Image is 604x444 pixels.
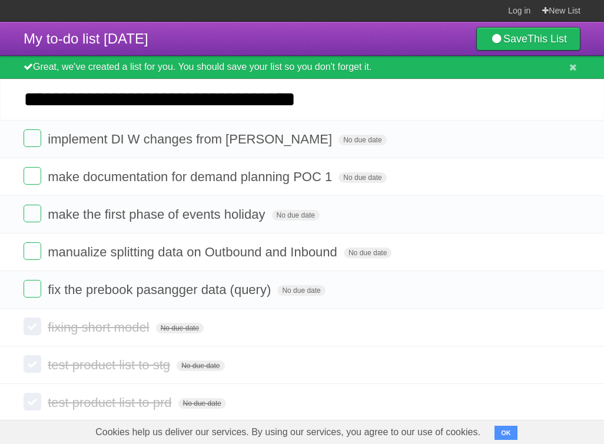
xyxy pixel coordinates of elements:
label: Star task [509,280,531,299]
span: No due date [338,135,386,145]
a: SaveThis List [476,27,580,51]
span: test product list to prd [48,395,174,410]
label: Done [24,129,41,147]
span: No due date [338,172,386,183]
label: Done [24,355,41,373]
span: No due date [344,248,391,258]
label: Done [24,393,41,410]
button: OK [495,426,517,440]
label: Done [24,280,41,298]
span: test product list to stg [48,358,173,372]
label: Star task [509,205,531,224]
label: Star task [509,242,531,262]
span: No due date [272,210,320,221]
span: manualize splitting data on Outbound and Inbound [48,245,340,259]
span: fixing short model [48,320,152,335]
span: Cookies help us deliver our services. By using our services, you agree to our use of cookies. [84,420,492,444]
label: Star task [509,129,531,149]
span: implement DI W changes from [PERSON_NAME] [48,132,335,146]
span: No due date [156,323,204,333]
span: make documentation for demand planning POC 1 [48,169,335,184]
span: No due date [177,360,224,371]
label: Done [24,205,41,222]
label: Done [24,318,41,335]
span: make the first phase of events holiday [48,207,268,222]
span: My to-do list [DATE] [24,31,148,46]
label: Done [24,242,41,260]
span: fix the prebook pasangger data (query) [48,282,274,297]
b: This List [527,33,567,45]
label: Done [24,167,41,185]
label: Star task [509,167,531,186]
span: No due date [178,398,226,409]
span: No due date [277,285,325,296]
